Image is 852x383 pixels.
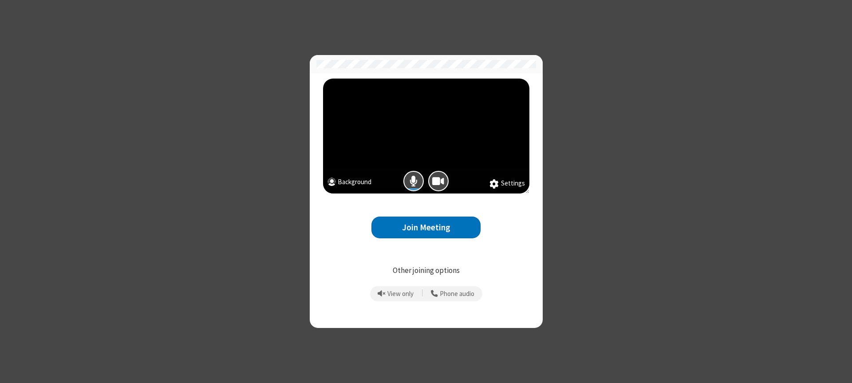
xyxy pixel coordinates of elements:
button: Background [327,177,371,189]
button: Prevent echo when there is already an active mic and speaker in the room. [375,286,417,301]
span: | [422,288,423,300]
button: Use your phone for mic and speaker while you view the meeting on this device. [428,286,478,301]
button: Mic is on [403,171,424,191]
button: Settings [489,178,525,189]
p: Other joining options [323,265,529,276]
span: Phone audio [440,290,474,298]
span: View only [387,290,414,298]
button: Join Meeting [371,217,481,238]
button: Camera is on [428,171,449,191]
